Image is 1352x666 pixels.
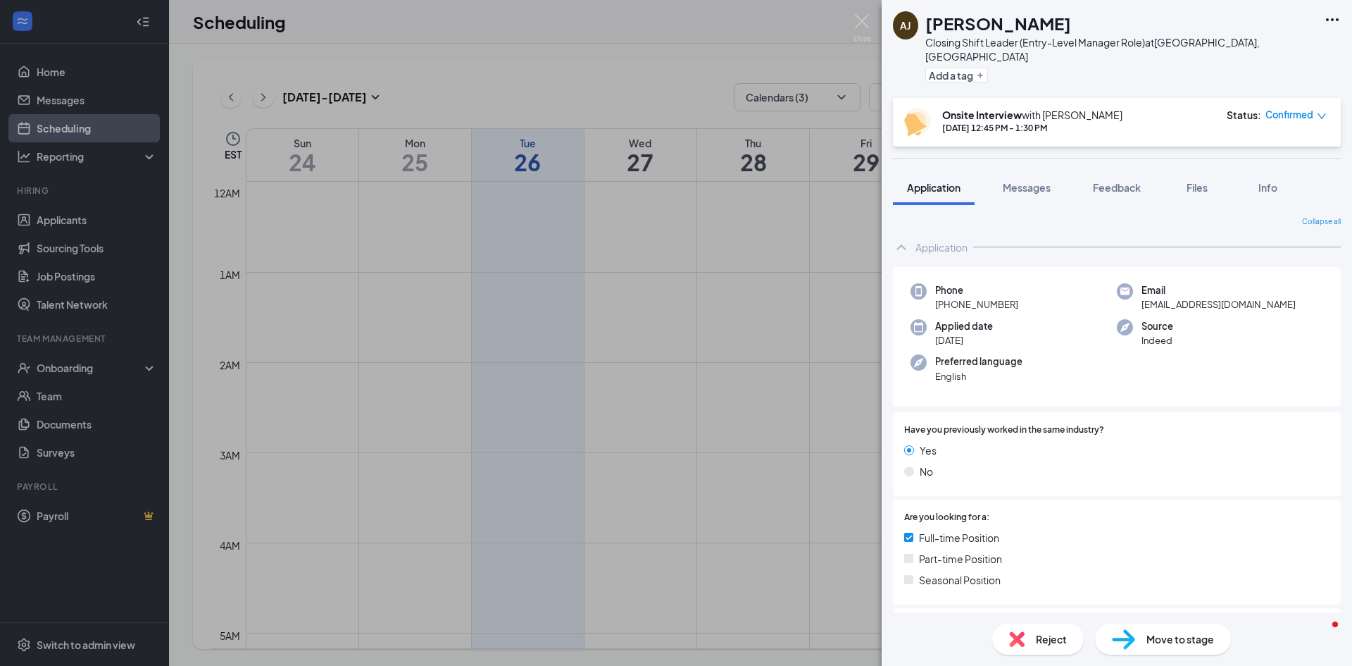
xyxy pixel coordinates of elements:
[1304,618,1338,652] iframe: Intercom live chat
[1036,631,1067,647] span: Reject
[893,239,910,256] svg: ChevronUp
[942,122,1122,134] div: [DATE] 12:45 PM - 1:30 PM
[919,551,1002,567] span: Part-time Position
[900,18,910,32] div: AJ
[919,572,1001,588] span: Seasonal Position
[935,283,1018,297] span: Phone
[907,181,960,194] span: Application
[942,109,1022,121] b: Onsite Interview
[1227,108,1261,122] div: Status :
[920,443,937,458] span: Yes
[915,240,968,254] div: Application
[1141,333,1173,347] span: Indeed
[1146,631,1214,647] span: Move to stage
[925,35,1317,63] div: Closing Shift Leader (Entry-Level Manager Role) at [GEOGRAPHIC_DATA], [GEOGRAPHIC_DATA]
[1093,181,1141,194] span: Feedback
[904,424,1104,437] span: Have you previously worked in the same industry?
[904,511,989,524] span: Are you looking for a:
[1302,216,1341,228] span: Collapse all
[976,71,984,80] svg: Plus
[1141,297,1296,312] span: [EMAIL_ADDRESS][DOMAIN_NAME]
[935,369,1022,383] span: English
[935,297,1018,312] span: [PHONE_NUMBER]
[935,333,993,347] span: [DATE]
[1187,181,1208,194] span: Files
[1265,108,1313,122] span: Confirmed
[919,530,999,545] span: Full-time Position
[925,68,988,82] button: PlusAdd a tag
[1317,111,1327,121] span: down
[935,354,1022,369] span: Preferred language
[942,108,1122,122] div: with [PERSON_NAME]
[925,11,1071,35] h1: [PERSON_NAME]
[1258,181,1277,194] span: Info
[920,464,933,479] span: No
[1003,181,1051,194] span: Messages
[1324,11,1341,28] svg: Ellipses
[935,319,993,333] span: Applied date
[1141,319,1173,333] span: Source
[1141,283,1296,297] span: Email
